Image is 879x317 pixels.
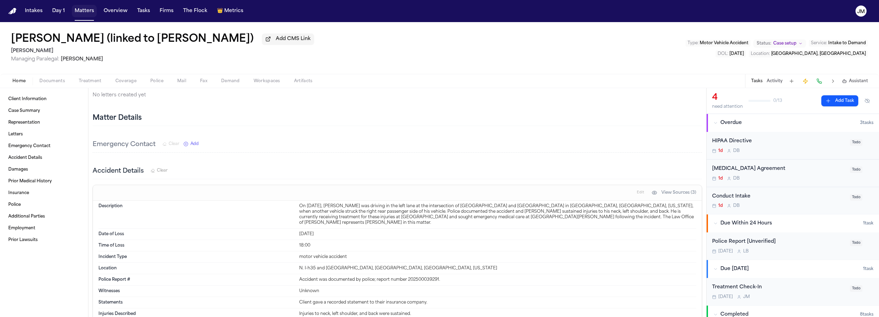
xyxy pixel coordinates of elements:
a: Representation [6,117,83,128]
button: Make a Call [814,76,824,86]
button: View Sources (3) [648,187,700,198]
button: Tasks [134,5,153,17]
div: Open task: Police Report [Unverified] [707,232,879,260]
a: Case Summary [6,105,83,116]
span: Status: [757,41,771,46]
span: D B [733,203,740,209]
p: No letters created yet [93,91,702,99]
div: Open task: HIPAA Directive [707,132,879,160]
a: Additional Parties [6,211,83,222]
div: Client gave a recorded statement to their insurance company. [299,300,696,305]
button: Overdue3tasks [707,114,879,132]
div: Open task: Retainer Agreement [707,160,879,187]
span: Workspaces [254,78,280,84]
button: Day 1 [49,5,68,17]
span: L B [743,249,749,254]
span: Type : [688,41,699,45]
button: Add CMS Link [262,33,314,45]
span: Motor Vehicle Accident [700,41,748,45]
span: 1d [718,176,723,181]
span: Mail [177,78,186,84]
span: 1d [718,203,723,209]
dt: Police Report # [98,277,295,282]
button: Tasks [751,78,763,84]
dt: Incident Type [98,254,295,260]
button: Overview [101,5,130,17]
span: Todo [850,166,862,173]
div: [DATE] [299,231,696,237]
button: Edit Location: San Marcos, TX [749,50,868,57]
button: Edit matter name [11,33,254,46]
span: Assistant [849,78,868,84]
a: Employment [6,223,83,234]
button: Due Within 24 Hours1task [707,214,879,232]
span: Add [190,141,199,147]
span: 3 task s [860,120,873,126]
button: Clear Accident Details [151,168,168,173]
span: [PERSON_NAME] [61,57,103,62]
dt: Witnesses [98,288,295,294]
div: motor vehicle accident [299,254,696,260]
span: Due [DATE] [720,266,749,272]
span: Intake to Demand [828,41,866,45]
a: Home [8,8,17,15]
span: Add CMS Link [276,36,311,42]
span: Artifacts [294,78,313,84]
h3: Accident Details [93,166,144,176]
a: The Flock [180,5,210,17]
span: Due Within 24 Hours [720,220,772,227]
a: Accident Details [6,152,83,163]
span: Documents [39,78,65,84]
a: Prior Lawsuits [6,234,83,246]
span: Todo [850,139,862,146]
button: Add Task [787,76,796,86]
div: Injuries to neck, left shoulder, and back were sustained. [299,311,696,317]
div: need attention [712,104,743,109]
a: Letters [6,129,83,140]
div: 18:00 [299,243,696,248]
h1: [PERSON_NAME] (linked to [PERSON_NAME]) [11,33,254,46]
span: Overdue [720,119,742,126]
dt: Time of Loss [98,243,295,248]
span: Service : [811,41,827,45]
span: Treatment [79,78,102,84]
button: Activity [767,78,783,84]
div: Conduct Intake [712,193,846,201]
button: Hide completed tasks (⌘⇧H) [861,95,873,106]
h2: Matter Details [93,113,142,123]
a: Police [6,199,83,210]
a: Prior Medical History [6,176,83,187]
span: 1d [718,148,723,154]
span: D B [733,148,740,154]
button: Edit Service: Intake to Demand [809,40,868,47]
a: Damages [6,164,83,175]
button: Change status from Case setup [753,39,806,48]
dt: Date of Loss [98,231,295,237]
button: Edit [635,187,646,198]
div: HIPAA Directive [712,137,846,145]
span: [DATE] [718,249,733,254]
button: Firms [157,5,176,17]
div: On [DATE], [PERSON_NAME] was driving in the left lane at the intersection of [GEOGRAPHIC_DATA] an... [299,203,696,225]
span: Todo [850,194,862,201]
button: Intakes [22,5,45,17]
span: Managing Paralegal: [11,57,59,62]
span: Edit [637,190,644,195]
button: Add Task [821,95,858,106]
button: Due [DATE]1task [707,260,879,278]
div: Open task: Treatment Check-In [707,278,879,305]
span: 1 task [863,266,873,272]
a: Client Information [6,94,83,105]
dt: Statements [98,300,295,305]
dt: Description [98,203,295,225]
span: Clear [169,141,179,147]
a: Emergency Contact [6,141,83,152]
span: J M [743,294,750,300]
span: Todo [850,285,862,292]
span: Location : [751,52,770,56]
